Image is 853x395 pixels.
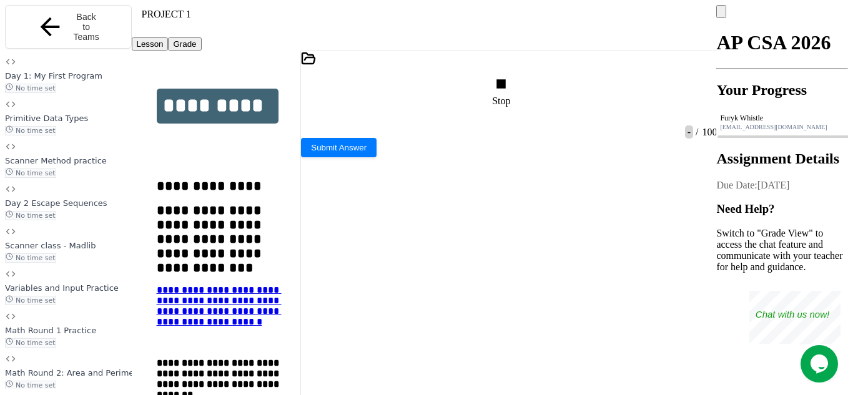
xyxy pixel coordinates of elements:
[142,9,191,19] span: PROJECT 1
[720,124,844,130] div: [EMAIL_ADDRESS][DOMAIN_NAME]
[696,127,698,137] span: /
[5,156,107,165] span: Scanner Method practice
[5,381,56,390] span: No time set
[5,198,107,208] span: Day 2 Escape Sequences
[5,84,56,93] span: No time set
[132,37,169,51] button: Lesson
[5,126,56,135] span: No time set
[301,138,377,157] button: Submit Answer
[492,75,513,107] div: Stop
[757,180,790,190] span: [DATE]
[311,143,367,152] span: Submit Answer
[5,253,56,263] span: No time set
[716,31,848,54] h1: AP CSA 2026
[5,211,56,220] span: No time set
[685,125,693,139] span: -
[749,291,841,344] iframe: chat widget
[716,202,848,216] h3: Need Help?
[720,114,844,123] div: Furyk Whistle
[5,241,96,250] span: Scanner class - Madlib
[5,296,56,305] span: No time set
[716,228,848,273] p: Switch to "Grade View" to access the chat feature and communicate with your teacher for help and ...
[168,37,201,51] button: Grade
[5,283,119,293] span: Variables and Input Practice
[5,368,145,378] span: Math Round 2: Area and Perimeter
[5,326,96,335] span: Math Round 1 Practice
[716,180,757,190] span: Due Date:
[5,114,88,123] span: Primitive Data Types
[72,12,101,42] span: Back to Teams
[716,5,848,18] div: My Account
[5,338,56,348] span: No time set
[5,71,102,80] span: Day 1: My First Program
[699,127,717,137] span: 100
[5,168,56,178] span: No time set
[5,5,132,49] button: Back to Teams
[716,82,848,99] h2: Your Progress
[801,345,841,383] iframe: chat widget
[716,150,848,167] h2: Assignment Details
